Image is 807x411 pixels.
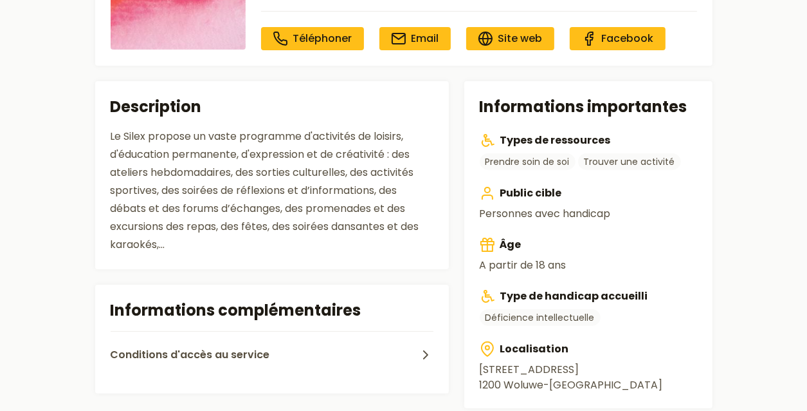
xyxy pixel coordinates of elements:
[480,289,697,304] h3: Type de handicap accueilli
[111,347,270,363] span: Conditions d'accès au service
[498,31,543,46] span: Site web
[293,31,352,46] span: Téléphoner
[261,27,364,50] a: Téléphoner
[466,27,554,50] a: Site web
[480,362,697,393] address: [STREET_ADDRESS] 1200 Woluwe-[GEOGRAPHIC_DATA]
[412,31,439,46] span: Email
[602,31,654,46] span: Facebook
[480,309,601,326] a: Déficience intellectuelle
[480,258,697,273] p: A partir de 18 ans
[480,341,697,357] h3: Localisation
[111,300,433,321] h2: Informations complémentaires
[480,206,697,222] p: Personnes avec handicap
[480,186,697,201] h3: Public cible
[111,128,433,254] div: Le Silex propose un vaste programme d'activités de loisirs, d'éducation permanente, d'expression ...
[578,153,681,170] a: Trouver une activité
[480,133,697,148] h3: Types de ressources
[111,97,433,117] h2: Description
[480,97,697,117] h2: Informations importantes
[570,27,666,50] a: Facebook
[379,27,451,50] a: Email
[111,331,433,378] button: Conditions d'accès au service
[480,237,697,253] h3: Âge
[480,153,576,170] a: Prendre soin de soi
